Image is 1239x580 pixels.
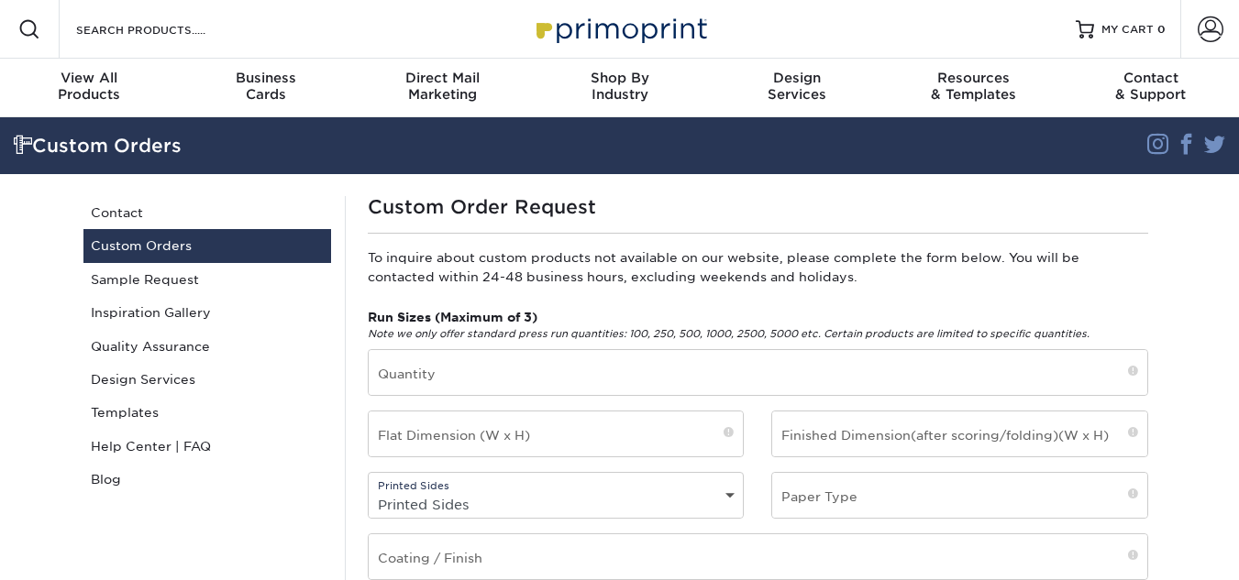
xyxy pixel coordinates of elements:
[83,363,331,396] a: Design Services
[354,70,531,86] span: Direct Mail
[177,70,354,86] span: Business
[1062,70,1239,103] div: & Support
[354,70,531,103] div: Marketing
[368,310,537,324] strong: Run Sizes (Maximum of 3)
[83,430,331,463] a: Help Center | FAQ
[354,59,531,117] a: Direct MailMarketing
[368,196,1148,218] h1: Custom Order Request
[368,328,1090,340] em: Note we only offer standard press run quantities: 100, 250, 500, 1000, 2500, 5000 etc. Certain pr...
[531,59,708,117] a: Shop ByIndustry
[708,70,885,86] span: Design
[83,330,331,363] a: Quality Assurance
[528,9,712,49] img: Primoprint
[83,463,331,496] a: Blog
[83,229,331,262] a: Custom Orders
[708,70,885,103] div: Services
[885,70,1062,103] div: & Templates
[177,59,354,117] a: BusinessCards
[177,70,354,103] div: Cards
[83,196,331,229] a: Contact
[531,70,708,103] div: Industry
[1062,70,1239,86] span: Contact
[1062,59,1239,117] a: Contact& Support
[1101,22,1154,38] span: MY CART
[1157,23,1166,36] span: 0
[83,396,331,429] a: Templates
[885,59,1062,117] a: Resources& Templates
[708,59,885,117] a: DesignServices
[83,263,331,296] a: Sample Request
[74,18,253,40] input: SEARCH PRODUCTS.....
[368,248,1148,286] p: To inquire about custom products not available on our website, please complete the form below. Yo...
[885,70,1062,86] span: Resources
[83,296,331,329] a: Inspiration Gallery
[531,70,708,86] span: Shop By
